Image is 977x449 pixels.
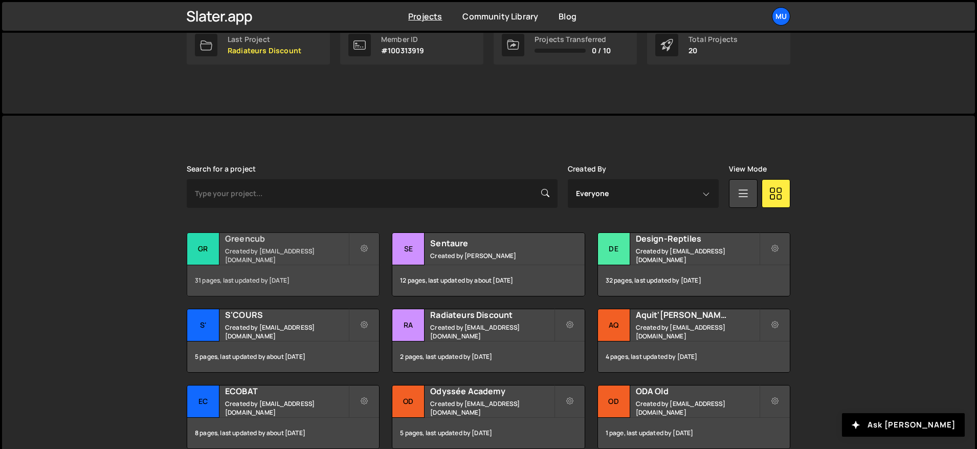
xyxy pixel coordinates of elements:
[636,233,759,244] h2: Design-Reptiles
[598,233,630,265] div: De
[392,341,584,372] div: 2 pages, last updated by [DATE]
[559,11,576,22] a: Blog
[228,35,301,44] div: Last Project
[636,309,759,320] h2: Aquit'[PERSON_NAME]
[636,386,759,397] h2: ODA Old
[187,309,219,341] div: S'
[392,309,425,341] div: Ra
[689,35,738,44] div: Total Projects
[598,418,790,448] div: 1 page, last updated by [DATE]
[597,309,790,373] a: Aq Aquit'[PERSON_NAME] Created by [EMAIL_ADDRESS][DOMAIN_NAME] 4 pages, last updated by [DATE]
[392,385,585,449] a: Od Odyssée Academy Created by [EMAIL_ADDRESS][DOMAIN_NAME] 5 pages, last updated by [DATE]
[187,385,380,449] a: EC ECOBAT Created by [EMAIL_ADDRESS][DOMAIN_NAME] 8 pages, last updated by about [DATE]
[597,232,790,296] a: De Design-Reptiles Created by [EMAIL_ADDRESS][DOMAIN_NAME] 32 pages, last updated by [DATE]
[842,413,965,437] button: Ask [PERSON_NAME]
[592,47,611,55] span: 0 / 10
[187,418,379,448] div: 8 pages, last updated by about [DATE]
[430,309,553,320] h2: Radiateurs Discount
[187,309,380,373] a: S' S'COURS Created by [EMAIL_ADDRESS][DOMAIN_NAME] 5 pages, last updated by about [DATE]
[598,265,790,296] div: 32 pages, last updated by [DATE]
[187,265,379,296] div: 31 pages, last updated by [DATE]
[729,165,767,173] label: View Mode
[225,247,348,264] small: Created by [EMAIL_ADDRESS][DOMAIN_NAME]
[392,309,585,373] a: Ra Radiateurs Discount Created by [EMAIL_ADDRESS][DOMAIN_NAME] 2 pages, last updated by [DATE]
[225,399,348,417] small: Created by [EMAIL_ADDRESS][DOMAIN_NAME]
[187,165,256,173] label: Search for a project
[392,265,584,296] div: 12 pages, last updated by about [DATE]
[225,386,348,397] h2: ECOBAT
[689,47,738,55] p: 20
[225,233,348,244] h2: Greencub
[187,386,219,418] div: EC
[430,323,553,340] small: Created by [EMAIL_ADDRESS][DOMAIN_NAME]
[636,323,759,340] small: Created by [EMAIL_ADDRESS][DOMAIN_NAME]
[225,323,348,340] small: Created by [EMAIL_ADDRESS][DOMAIN_NAME]
[228,47,301,55] p: Radiateurs Discount
[187,26,330,65] a: Last Project Radiateurs Discount
[430,399,553,417] small: Created by [EMAIL_ADDRESS][DOMAIN_NAME]
[598,309,630,341] div: Aq
[568,165,607,173] label: Created By
[598,341,790,372] div: 4 pages, last updated by [DATE]
[392,232,585,296] a: Se Sentaure Created by [PERSON_NAME] 12 pages, last updated by about [DATE]
[187,233,219,265] div: Gr
[392,233,425,265] div: Se
[636,247,759,264] small: Created by [EMAIL_ADDRESS][DOMAIN_NAME]
[462,11,538,22] a: Community Library
[430,386,553,397] h2: Odyssée Academy
[597,385,790,449] a: OD ODA Old Created by [EMAIL_ADDRESS][DOMAIN_NAME] 1 page, last updated by [DATE]
[408,11,442,22] a: Projects
[430,251,553,260] small: Created by [PERSON_NAME]
[535,35,611,44] div: Projects Transferred
[430,238,553,249] h2: Sentaure
[392,418,584,448] div: 5 pages, last updated by [DATE]
[187,341,379,372] div: 5 pages, last updated by about [DATE]
[381,47,425,55] p: #100313919
[187,179,558,208] input: Type your project...
[381,35,425,44] div: Member ID
[598,386,630,418] div: OD
[636,399,759,417] small: Created by [EMAIL_ADDRESS][DOMAIN_NAME]
[392,386,425,418] div: Od
[772,7,790,26] a: Mu
[187,232,380,296] a: Gr Greencub Created by [EMAIL_ADDRESS][DOMAIN_NAME] 31 pages, last updated by [DATE]
[225,309,348,320] h2: S'COURS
